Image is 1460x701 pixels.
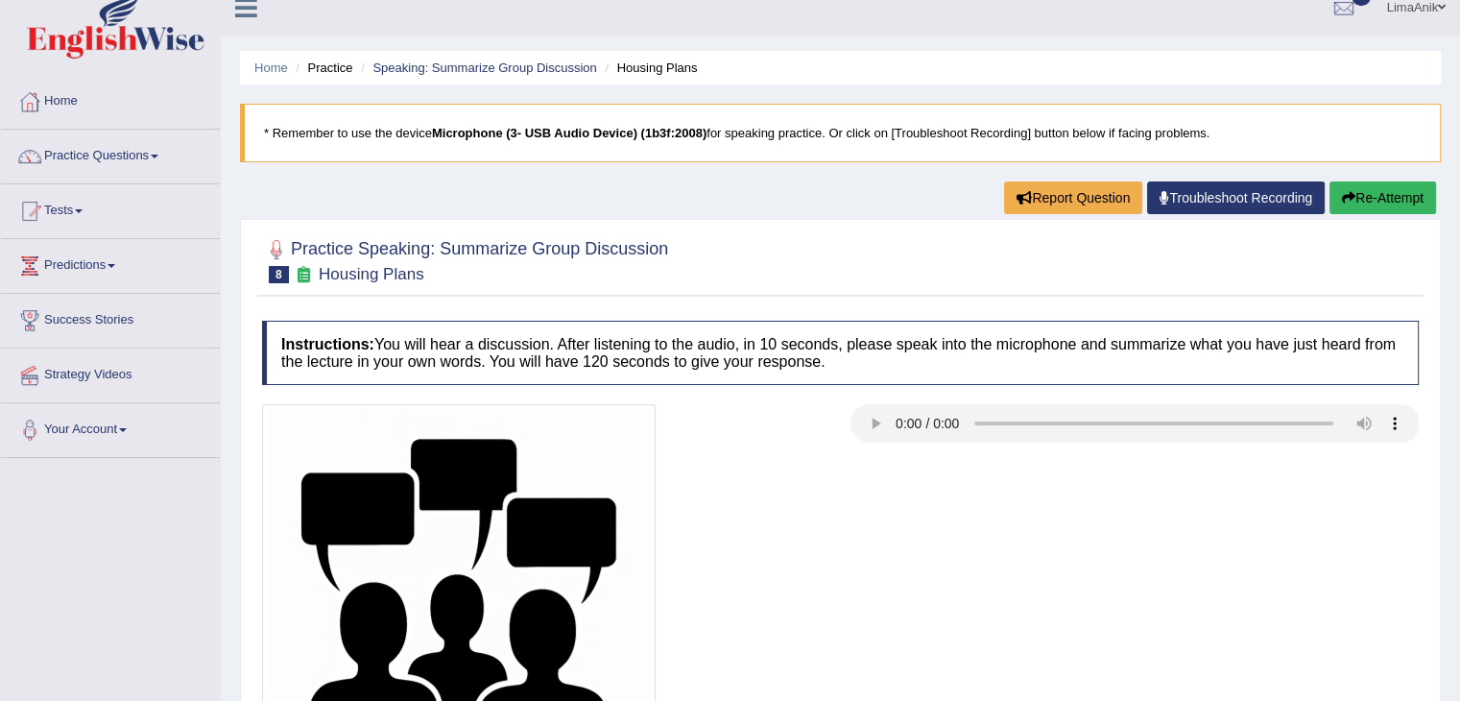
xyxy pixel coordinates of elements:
a: Home [1,75,220,123]
a: Speaking: Summarize Group Discussion [372,60,596,75]
li: Practice [291,59,352,77]
a: Home [254,60,288,75]
b: Microphone (3- USB Audio Device) (1b3f:2008) [432,126,706,140]
span: 8 [269,266,289,283]
a: Troubleshoot Recording [1147,181,1325,214]
a: Practice Questions [1,130,220,178]
small: Housing Plans [319,265,424,283]
button: Re-Attempt [1329,181,1436,214]
li: Housing Plans [600,59,697,77]
a: Success Stories [1,294,220,342]
a: Strategy Videos [1,349,220,397]
a: Tests [1,184,220,232]
blockquote: * Remember to use the device for speaking practice. Or click on [Troubleshoot Recording] button b... [240,104,1441,162]
a: Predictions [1,239,220,287]
h4: You will hear a discussion. After listening to the audio, in 10 seconds, please speak into the mi... [262,321,1419,385]
small: Exam occurring question [294,266,314,284]
button: Report Question [1004,181,1142,214]
b: Instructions: [281,336,374,352]
a: Your Account [1,403,220,451]
h2: Practice Speaking: Summarize Group Discussion [262,235,668,283]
